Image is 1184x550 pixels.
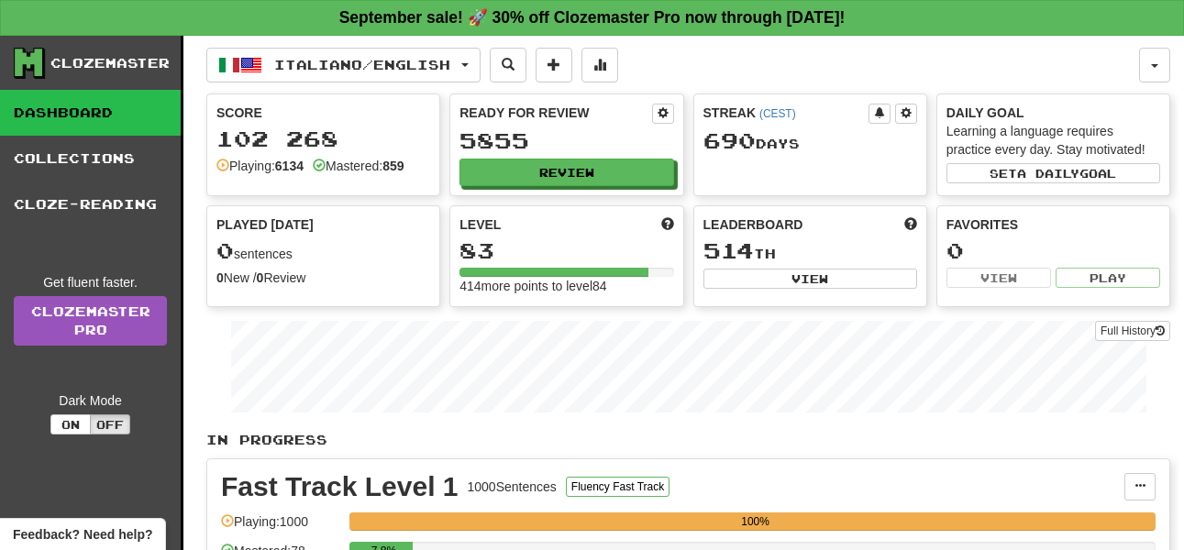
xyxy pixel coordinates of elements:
div: Score [216,104,430,122]
div: 83 [459,239,673,262]
div: Dark Mode [14,391,167,410]
div: Day s [703,129,917,153]
div: Favorites [946,215,1160,234]
button: Seta dailygoal [946,163,1160,183]
div: Fast Track Level 1 [221,473,459,500]
button: Off [90,414,130,434]
span: 514 [703,237,754,263]
div: 414 more points to level 84 [459,277,673,295]
div: Get fluent faster. [14,273,167,291]
strong: 859 [382,159,404,173]
div: Mastered: [313,157,404,175]
button: Review [459,159,673,186]
span: Score more points to level up [661,215,674,234]
button: More stats [581,48,618,82]
div: Ready for Review [459,104,651,122]
div: Streak [703,104,869,122]
div: Clozemaster [50,54,170,72]
a: ClozemasterPro [14,296,167,346]
span: Played [DATE] [216,215,314,234]
button: Fluency Fast Track [566,477,669,497]
span: Leaderboard [703,215,803,234]
span: 690 [703,127,756,153]
strong: 6134 [275,159,304,173]
strong: 0 [216,270,224,285]
span: This week in points, UTC [904,215,917,234]
div: Playing: [216,157,304,175]
button: Play [1056,268,1160,288]
div: 100% [355,512,1156,531]
button: On [50,414,91,434]
span: Level [459,215,501,234]
button: Italiano/English [206,48,481,82]
button: Search sentences [490,48,526,82]
span: Italiano / English [274,57,450,72]
p: In Progress [206,431,1170,449]
div: 0 [946,239,1160,262]
div: sentences [216,239,430,263]
a: (CEST) [759,107,796,120]
div: Learning a language requires practice every day. Stay motivated! [946,122,1160,159]
button: View [946,268,1051,288]
div: 5855 [459,129,673,152]
strong: September sale! 🚀 30% off Clozemaster Pro now through [DATE]! [339,8,846,27]
div: New / Review [216,269,430,287]
div: 102 268 [216,127,430,150]
span: 0 [216,237,234,263]
div: 1000 Sentences [468,478,557,496]
button: Full History [1095,321,1170,341]
div: Playing: 1000 [221,512,340,543]
strong: 0 [257,270,264,285]
div: Daily Goal [946,104,1160,122]
div: th [703,239,917,263]
button: Add sentence to collection [536,48,572,82]
span: Open feedback widget [13,525,152,544]
button: View [703,269,917,289]
span: a daily [1017,167,1079,180]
